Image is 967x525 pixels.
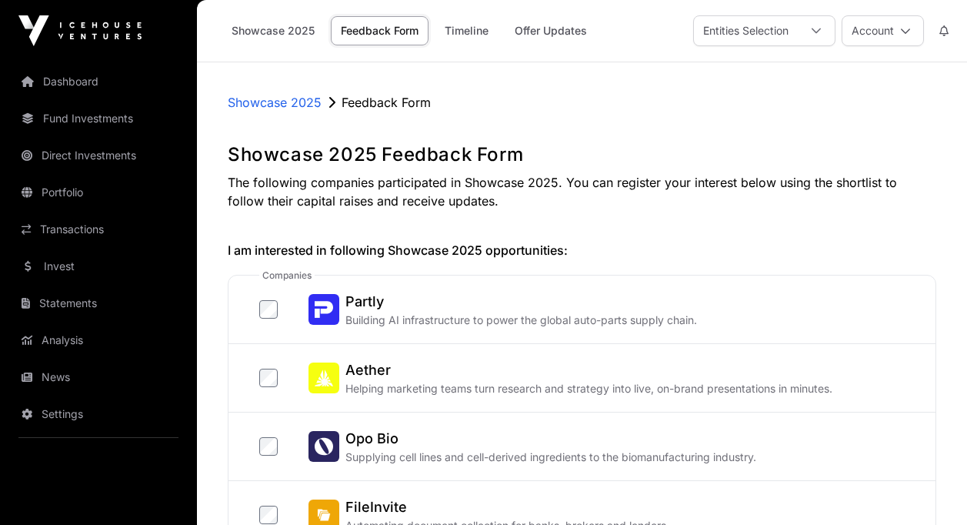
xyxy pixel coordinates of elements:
[12,102,185,135] a: Fund Investments
[222,16,325,45] a: Showcase 2025
[259,369,278,387] input: AetherAetherHelping marketing teams turn research and strategy into live, on-brand presentations ...
[12,286,185,320] a: Statements
[228,241,936,259] h2: I am interested in following Showcase 2025 opportunities:
[694,16,798,45] div: Entities Selection
[18,15,142,46] img: Icehouse Ventures Logo
[345,313,697,328] p: Building AI infrastructure to power the global auto-parts supply chain.
[345,381,832,396] p: Helping marketing teams turn research and strategy into live, on-brand presentations in minutes.
[342,93,431,112] p: Feedback Form
[259,506,278,524] input: FileInviteFileInviteAutomating document collection for banks, brokers and lenders.
[12,249,185,283] a: Invest
[12,212,185,246] a: Transactions
[228,142,936,167] h1: Showcase 2025 Feedback Form
[259,269,315,282] span: companies
[12,397,185,431] a: Settings
[345,450,756,465] p: Supplying cell lines and cell-derived ingredients to the biomanufacturing industry.
[345,291,697,313] h2: Partly
[345,359,832,381] h2: Aether
[259,437,278,456] input: Opo BioOpo BioSupplying cell lines and cell-derived ingredients to the biomanufacturing industry.
[228,173,936,210] p: The following companies participated in Showcase 2025. You can register your interest below using...
[505,16,597,45] a: Offer Updates
[259,300,278,319] input: PartlyPartlyBuilding AI infrastructure to power the global auto-parts supply chain.
[345,497,669,518] h2: FileInvite
[12,65,185,99] a: Dashboard
[331,16,428,45] a: Feedback Form
[12,176,185,209] a: Portfolio
[12,360,185,394] a: News
[308,294,339,325] img: Partly
[308,363,339,393] img: Aether
[842,15,924,46] button: Account
[345,428,756,450] h2: Opo Bio
[12,323,185,357] a: Analysis
[228,93,322,112] a: Showcase 2025
[12,139,185,172] a: Direct Investments
[435,16,499,45] a: Timeline
[308,431,339,462] img: Opo Bio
